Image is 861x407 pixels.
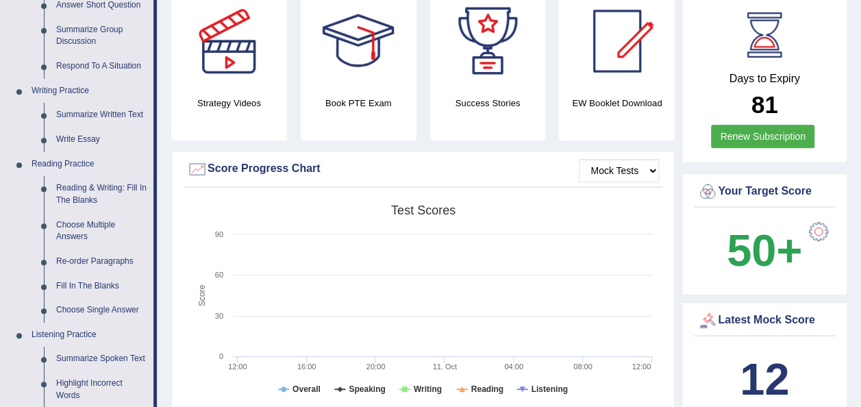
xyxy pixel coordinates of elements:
[366,362,386,371] text: 20:00
[50,176,153,212] a: Reading & Writing: Fill In The Blanks
[391,203,456,217] tspan: Test scores
[471,384,503,394] tspan: Reading
[349,384,385,394] tspan: Speaking
[432,362,456,371] tspan: 11. Oct
[215,312,223,320] text: 30
[297,362,316,371] text: 16:00
[50,347,153,371] a: Summarize Spoken Text
[430,96,546,110] h4: Success Stories
[228,362,247,371] text: 12:00
[50,213,153,249] a: Choose Multiple Answers
[215,230,223,238] text: 90
[697,182,832,202] div: Your Target Score
[559,96,675,110] h4: EW Booklet Download
[171,96,287,110] h4: Strategy Videos
[727,225,802,275] b: 50+
[50,127,153,152] a: Write Essay
[751,91,778,118] b: 81
[740,354,789,404] b: 12
[187,159,659,180] div: Score Progress Chart
[25,152,153,177] a: Reading Practice
[292,384,321,394] tspan: Overall
[25,323,153,347] a: Listening Practice
[50,54,153,79] a: Respond To A Situation
[711,125,814,148] a: Renew Subscription
[50,103,153,127] a: Summarize Written Text
[219,352,223,360] text: 0
[697,73,832,85] h4: Days to Expiry
[50,298,153,323] a: Choose Single Answer
[504,362,523,371] text: 04:00
[414,384,442,394] tspan: Writing
[50,18,153,54] a: Summarize Group Discussion
[50,249,153,274] a: Re-order Paragraphs
[50,274,153,299] a: Fill In The Blanks
[697,310,832,331] div: Latest Mock Score
[532,384,568,394] tspan: Listening
[573,362,592,371] text: 08:00
[632,362,651,371] text: 12:00
[25,79,153,103] a: Writing Practice
[301,96,416,110] h4: Book PTE Exam
[215,271,223,279] text: 60
[197,284,207,306] tspan: Score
